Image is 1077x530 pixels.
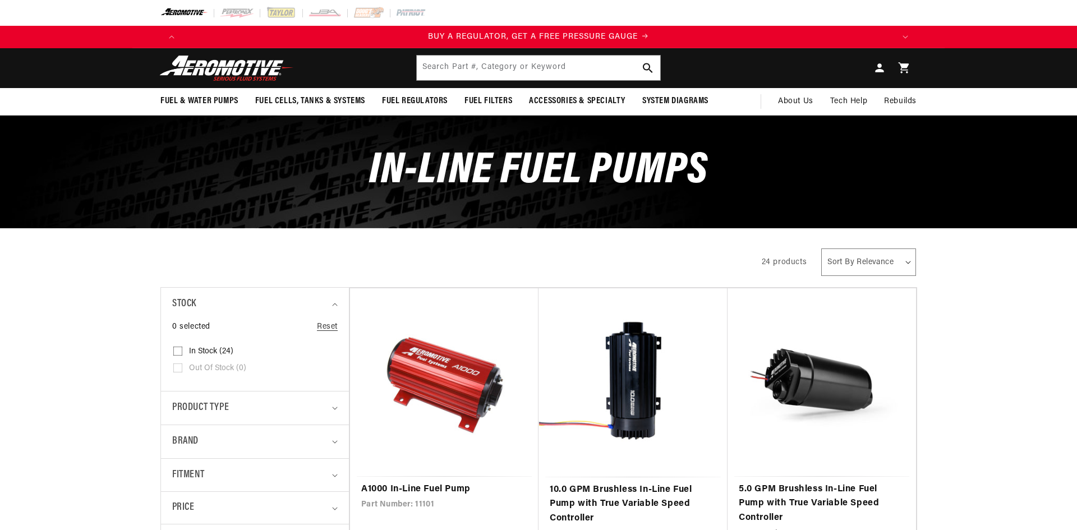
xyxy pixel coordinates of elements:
[770,88,822,115] a: About Us
[160,26,183,48] button: Translation missing: en.sections.announcements.previous_announcement
[456,88,521,114] summary: Fuel Filters
[160,95,238,107] span: Fuel & Water Pumps
[172,296,196,312] span: Stock
[183,31,894,43] div: Announcement
[464,95,512,107] span: Fuel Filters
[189,347,233,357] span: In stock (24)
[172,459,338,492] summary: Fitment (0 selected)
[172,288,338,321] summary: Stock (0 selected)
[183,31,894,43] div: 1 of 4
[822,88,876,115] summary: Tech Help
[778,97,813,105] span: About Us
[172,391,338,425] summary: Product type (0 selected)
[172,321,210,333] span: 0 selected
[369,149,708,193] span: In-Line Fuel Pumps
[830,95,867,108] span: Tech Help
[762,258,807,266] span: 24 products
[157,55,297,81] img: Aeromotive
[317,321,338,333] a: Reset
[374,88,456,114] summary: Fuel Regulators
[132,26,945,48] slideshow-component: Translation missing: en.sections.announcements.announcement_bar
[172,400,229,416] span: Product type
[550,483,716,526] a: 10.0 GPM Brushless In-Line Fuel Pump with True Variable Speed Controller
[634,88,717,114] summary: System Diagrams
[172,434,199,450] span: Brand
[417,56,660,80] input: Search Part #, Category or Keyword
[529,95,625,107] span: Accessories & Specialty
[189,363,246,374] span: Out of stock (0)
[183,31,894,43] a: BUY A REGULATOR, GET A FREE PRESSURE GAUGE
[247,88,374,114] summary: Fuel Cells, Tanks & Systems
[172,425,338,458] summary: Brand (0 selected)
[894,26,917,48] button: Translation missing: en.sections.announcements.next_announcement
[382,95,448,107] span: Fuel Regulators
[428,33,638,41] span: BUY A REGULATOR, GET A FREE PRESSURE GAUGE
[642,95,708,107] span: System Diagrams
[172,500,194,515] span: Price
[521,88,634,114] summary: Accessories & Specialty
[255,95,365,107] span: Fuel Cells, Tanks & Systems
[172,492,338,524] summary: Price
[636,56,660,80] button: Search Part #, Category or Keyword
[361,482,527,497] a: A1000 In-Line Fuel Pump
[739,482,905,526] a: 5.0 GPM Brushless In-Line Fuel Pump with True Variable Speed Controller
[152,88,247,114] summary: Fuel & Water Pumps
[884,95,917,108] span: Rebuilds
[172,467,204,483] span: Fitment
[876,88,925,115] summary: Rebuilds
